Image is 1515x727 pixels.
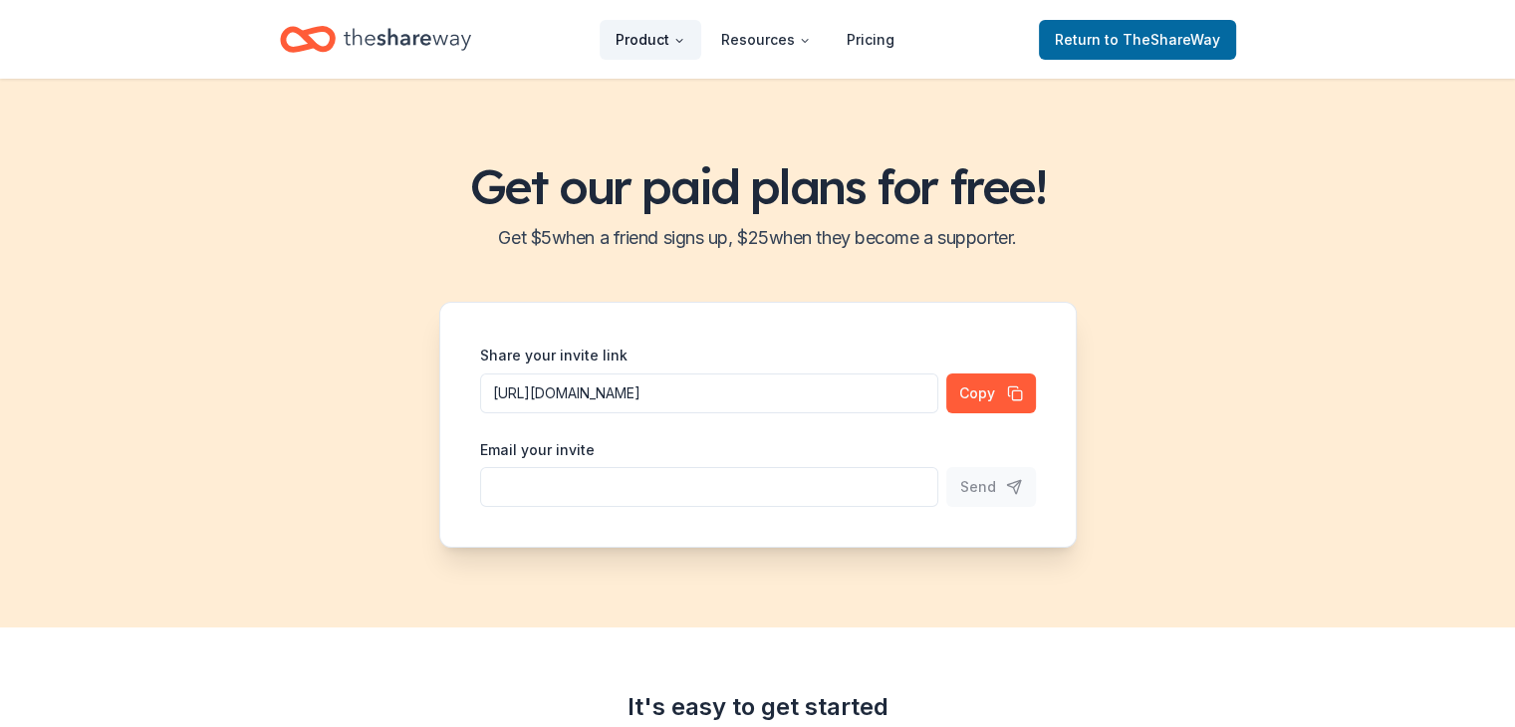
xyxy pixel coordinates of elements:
[280,16,471,63] a: Home
[600,20,701,60] button: Product
[480,346,628,365] label: Share your invite link
[480,440,595,460] label: Email your invite
[705,20,827,60] button: Resources
[1105,31,1220,48] span: to TheShareWay
[831,20,910,60] a: Pricing
[1055,28,1220,52] span: Return
[280,691,1236,723] div: It's easy to get started
[946,373,1036,413] button: Copy
[24,222,1491,254] h2: Get $ 5 when a friend signs up, $ 25 when they become a supporter.
[24,158,1491,214] h1: Get our paid plans for free!
[600,16,910,63] nav: Main
[1039,20,1236,60] a: Returnto TheShareWay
